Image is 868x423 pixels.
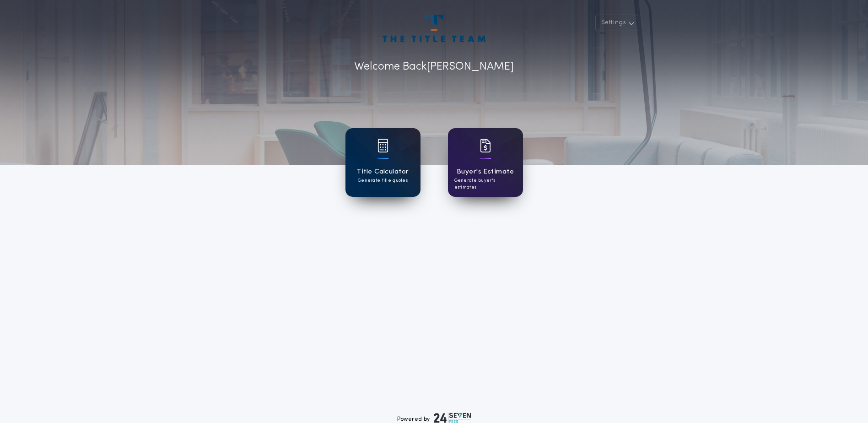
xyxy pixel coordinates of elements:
[448,128,523,197] a: card iconBuyer's EstimateGenerate buyer's estimates
[454,177,517,191] p: Generate buyer's estimates
[356,167,409,177] h1: Title Calculator
[354,59,514,75] p: Welcome Back [PERSON_NAME]
[595,15,638,31] button: Settings
[358,177,408,184] p: Generate title quotes
[457,167,514,177] h1: Buyer's Estimate
[383,15,485,42] img: account-logo
[345,128,421,197] a: card iconTitle CalculatorGenerate title quotes
[377,139,388,152] img: card icon
[480,139,491,152] img: card icon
